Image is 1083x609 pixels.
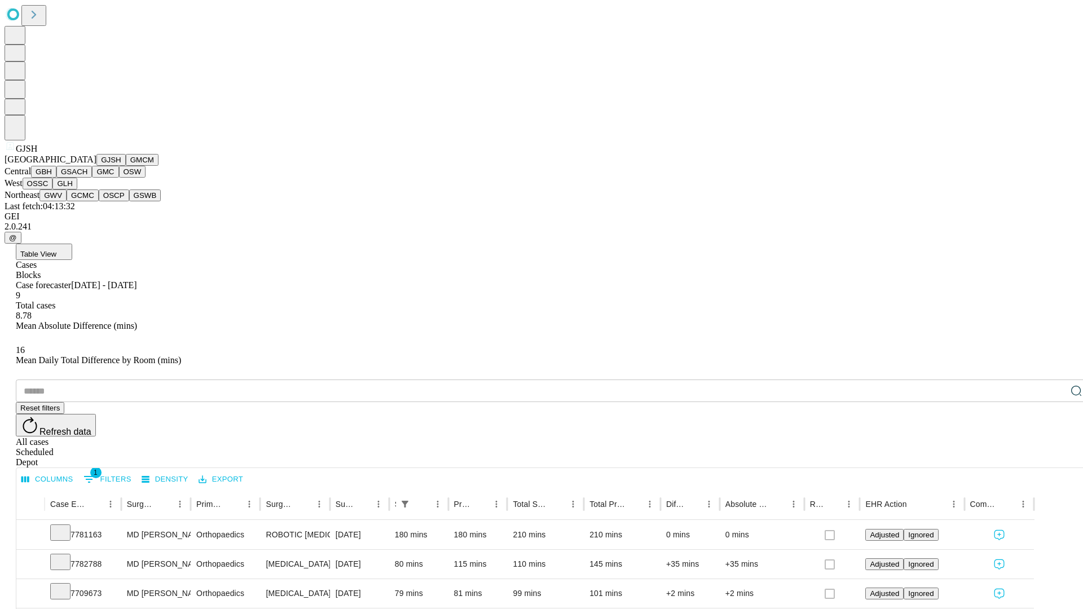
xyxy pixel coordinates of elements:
[90,467,102,478] span: 1
[336,500,354,509] div: Surgery Date
[371,496,386,512] button: Menu
[870,589,899,598] span: Adjusted
[119,166,146,178] button: OSW
[16,244,72,260] button: Table View
[904,529,938,541] button: Ignored
[666,550,714,579] div: +35 mins
[395,520,443,549] div: 180 mins
[865,588,904,599] button: Adjusted
[129,189,161,201] button: GSWB
[725,500,769,509] div: Absolute Difference
[395,579,443,608] div: 79 mins
[67,189,99,201] button: GCMC
[589,579,655,608] div: 101 mins
[513,579,578,608] div: 99 mins
[9,233,17,242] span: @
[126,154,159,166] button: GMCM
[71,280,137,290] span: [DATE] - [DATE]
[50,550,116,579] div: 7782788
[513,520,578,549] div: 210 mins
[904,588,938,599] button: Ignored
[16,414,96,436] button: Refresh data
[414,496,430,512] button: Sort
[336,520,384,549] div: [DATE]
[16,290,20,300] span: 9
[16,345,25,355] span: 16
[31,166,56,178] button: GBH
[5,155,96,164] span: [GEOGRAPHIC_DATA]
[266,500,294,509] div: Surgery Name
[16,355,181,365] span: Mean Daily Total Difference by Room (mins)
[454,579,502,608] div: 81 mins
[266,550,324,579] div: [MEDICAL_DATA] [MEDICAL_DATA]
[454,520,502,549] div: 180 mins
[20,404,60,412] span: Reset filters
[196,550,254,579] div: Orthopaedics
[397,496,413,512] button: Show filters
[865,558,904,570] button: Adjusted
[865,529,904,541] button: Adjusted
[127,520,185,549] div: MD [PERSON_NAME] [PERSON_NAME] Md
[139,471,191,488] button: Density
[626,496,642,512] button: Sort
[196,500,224,509] div: Primary Service
[19,471,76,488] button: Select columns
[296,496,311,512] button: Sort
[904,558,938,570] button: Ignored
[39,189,67,201] button: GWV
[39,427,91,436] span: Refresh data
[488,496,504,512] button: Menu
[81,470,134,488] button: Show filters
[156,496,172,512] button: Sort
[701,496,717,512] button: Menu
[16,311,32,320] span: 8.78
[946,496,962,512] button: Menu
[311,496,327,512] button: Menu
[22,584,39,604] button: Expand
[50,579,116,608] div: 7709673
[241,496,257,512] button: Menu
[908,589,934,598] span: Ignored
[685,496,701,512] button: Sort
[549,496,565,512] button: Sort
[908,496,924,512] button: Sort
[96,154,126,166] button: GJSH
[5,211,1078,222] div: GEI
[226,496,241,512] button: Sort
[266,579,324,608] div: [MEDICAL_DATA] WITH [MEDICAL_DATA] REPAIR
[908,560,934,568] span: Ignored
[336,550,384,579] div: [DATE]
[666,500,684,509] div: Difference
[565,496,581,512] button: Menu
[430,496,446,512] button: Menu
[266,520,324,549] div: ROBOTIC [MEDICAL_DATA] KNEE TOTAL
[908,531,934,539] span: Ignored
[196,520,254,549] div: Orthopaedics
[16,144,37,153] span: GJSH
[642,496,658,512] button: Menu
[22,526,39,545] button: Expand
[20,250,56,258] span: Table View
[666,579,714,608] div: +2 mins
[5,201,75,211] span: Last fetch: 04:13:32
[127,579,185,608] div: MD [PERSON_NAME] [PERSON_NAME] Md
[5,178,23,188] span: West
[56,166,92,178] button: GSACH
[770,496,786,512] button: Sort
[355,496,371,512] button: Sort
[725,520,799,549] div: 0 mins
[87,496,103,512] button: Sort
[16,321,137,330] span: Mean Absolute Difference (mins)
[589,500,625,509] div: Total Predicted Duration
[5,190,39,200] span: Northeast
[5,222,1078,232] div: 2.0.241
[336,579,384,608] div: [DATE]
[50,500,86,509] div: Case Epic Id
[99,189,129,201] button: OSCP
[870,531,899,539] span: Adjusted
[196,579,254,608] div: Orthopaedics
[127,550,185,579] div: MD [PERSON_NAME] [PERSON_NAME] Md
[725,579,799,608] div: +2 mins
[16,301,55,310] span: Total cases
[16,280,71,290] span: Case forecaster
